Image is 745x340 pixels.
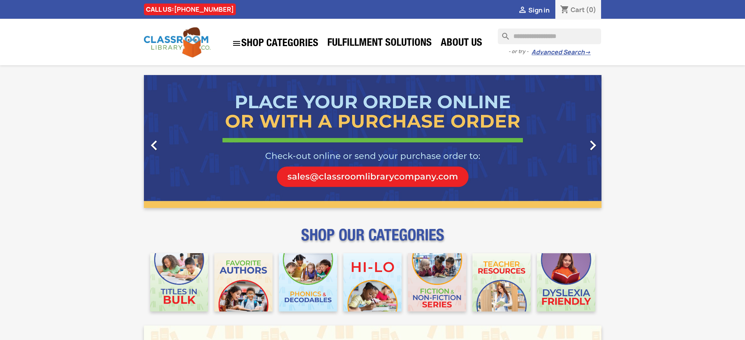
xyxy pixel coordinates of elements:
i:  [518,6,527,15]
a: Advanced Search→ [531,48,591,56]
img: CLC_Phonics_And_Decodables_Mobile.jpg [279,253,337,311]
span: Sign in [528,6,549,14]
i:  [583,136,603,155]
a: SHOP CATEGORIES [228,35,322,52]
i:  [144,136,164,155]
a: About Us [437,36,486,52]
p: SHOP OUR CATEGORIES [144,233,601,247]
span: - or try - [508,48,531,55]
a: Previous [144,75,213,208]
a: Fulfillment Solutions [323,36,436,52]
span: Cart [571,5,585,14]
a: [PHONE_NUMBER] [174,5,234,14]
span: (0) [586,5,596,14]
img: Classroom Library Company [144,27,210,57]
img: CLC_Favorite_Authors_Mobile.jpg [214,253,273,311]
input: Search [498,29,601,44]
img: CLC_Teacher_Resources_Mobile.jpg [472,253,531,311]
img: CLC_Fiction_Nonfiction_Mobile.jpg [408,253,466,311]
a: Next [533,75,601,208]
div: CALL US: [144,4,236,15]
i:  [232,39,241,48]
span: → [585,48,591,56]
a:  Sign in [518,6,549,14]
ul: Carousel container [144,75,601,208]
i: search [498,29,507,38]
img: CLC_HiLo_Mobile.jpg [343,253,402,311]
i: shopping_cart [560,5,569,15]
img: CLC_Dyslexia_Mobile.jpg [537,253,595,311]
img: CLC_Bulk_Mobile.jpg [150,253,208,311]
